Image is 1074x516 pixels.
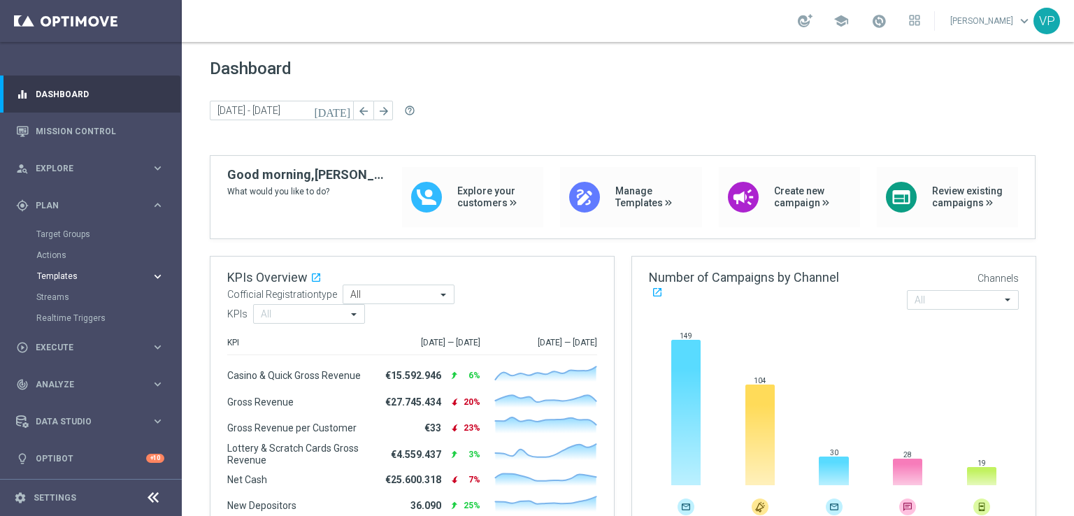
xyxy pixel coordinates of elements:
[16,199,151,212] div: Plan
[36,229,145,240] a: Target Groups
[16,113,164,150] div: Mission Control
[16,341,151,354] div: Execute
[949,10,1033,31] a: [PERSON_NAME]keyboard_arrow_down
[34,494,76,502] a: Settings
[16,341,29,354] i: play_circle_outline
[36,250,145,261] a: Actions
[151,378,164,391] i: keyboard_arrow_right
[36,113,164,150] a: Mission Control
[16,162,151,175] div: Explore
[16,378,151,391] div: Analyze
[833,13,849,29] span: school
[36,266,180,287] div: Templates
[36,271,165,282] button: Templates keyboard_arrow_right
[15,379,165,390] button: track_changes Analyze keyboard_arrow_right
[16,440,164,477] div: Optibot
[16,199,29,212] i: gps_fixed
[16,162,29,175] i: person_search
[36,245,180,266] div: Actions
[36,201,151,210] span: Plan
[16,378,29,391] i: track_changes
[151,415,164,428] i: keyboard_arrow_right
[36,380,151,389] span: Analyze
[16,88,29,101] i: equalizer
[36,76,164,113] a: Dashboard
[36,343,151,352] span: Execute
[146,454,164,463] div: +10
[15,342,165,353] button: play_circle_outline Execute keyboard_arrow_right
[36,440,146,477] a: Optibot
[36,224,180,245] div: Target Groups
[151,199,164,212] i: keyboard_arrow_right
[36,164,151,173] span: Explore
[36,287,180,308] div: Streams
[36,308,180,329] div: Realtime Triggers
[15,163,165,174] button: person_search Explore keyboard_arrow_right
[151,341,164,354] i: keyboard_arrow_right
[15,126,165,137] button: Mission Control
[16,415,151,428] div: Data Studio
[36,313,145,324] a: Realtime Triggers
[37,272,137,280] span: Templates
[37,272,151,280] div: Templates
[16,452,29,465] i: lightbulb
[15,416,165,427] button: Data Studio keyboard_arrow_right
[36,292,145,303] a: Streams
[14,492,27,504] i: settings
[15,89,165,100] button: equalizer Dashboard
[15,453,165,464] button: lightbulb Optibot +10
[36,417,151,426] span: Data Studio
[16,76,164,113] div: Dashboard
[15,200,165,211] button: gps_fixed Plan keyboard_arrow_right
[151,270,164,283] i: keyboard_arrow_right
[1017,13,1032,29] span: keyboard_arrow_down
[1033,8,1060,34] div: VP
[151,162,164,175] i: keyboard_arrow_right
